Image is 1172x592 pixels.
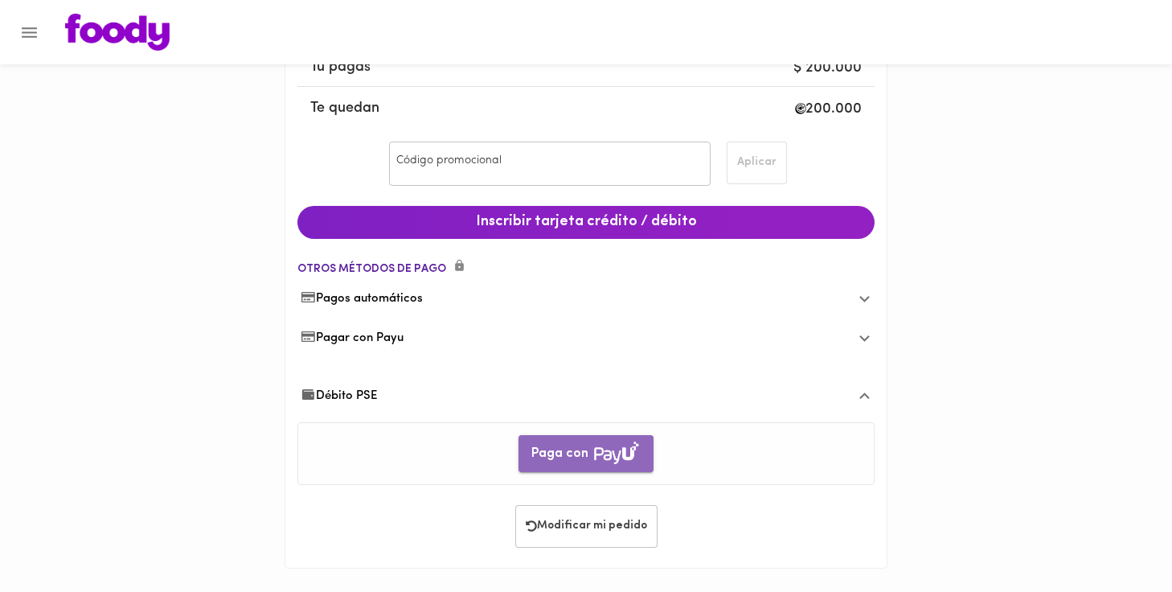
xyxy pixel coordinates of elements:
[10,13,49,52] button: Menu
[531,442,641,467] span: Paga con
[310,214,862,232] span: Inscribir tarjeta crédito / débito
[805,102,862,117] span: 200.000
[310,57,862,79] span: Tu pagas
[297,263,446,275] span: Otros métodos de Pago
[297,319,875,358] div: Pagar con Payu
[518,435,654,472] button: Paga con
[795,103,806,114] img: foody-creditos-black.png
[297,206,875,240] button: Inscribir tarjeta crédito / débito
[526,520,647,533] span: Modificar mi pedido
[1079,499,1156,576] iframe: Messagebird Livechat Widget
[297,279,875,319] div: Pagos automáticos
[310,98,862,120] span: Te quedan
[297,371,875,422] div: Débito PSE
[301,290,423,307] span: Pagos automáticos
[793,61,862,76] span: $ 200.000
[592,440,641,466] img: payu.png
[301,388,378,405] span: Débito PSE
[301,330,404,347] span: Pagar con Payu
[65,14,170,51] img: logo.png
[515,505,658,548] button: Modificar mi pedido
